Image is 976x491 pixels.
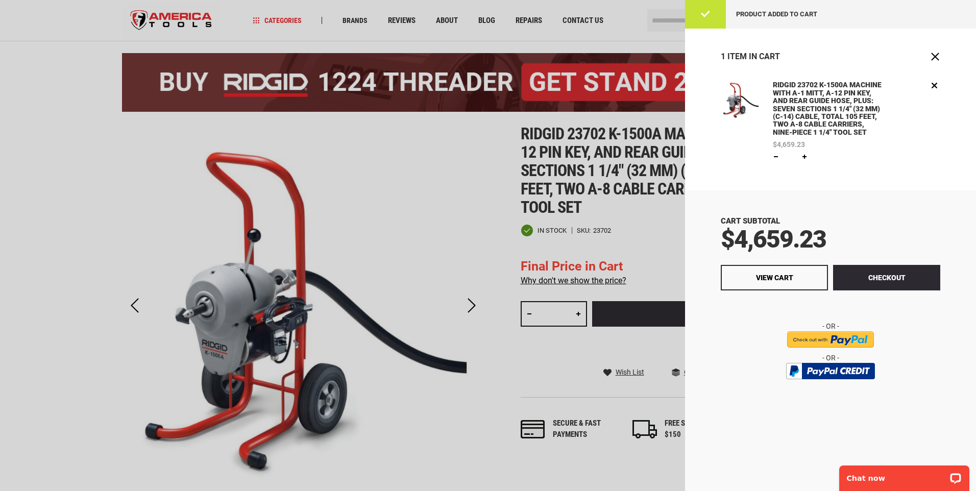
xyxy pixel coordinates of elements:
a: RIDGID 23702 K-1500A MACHINE WITH A-1 MITT, A-12 PIN KEY, AND REAR GUIDE HOSE, PLUS: SEVEN SECTIO... [721,80,761,162]
button: Checkout [833,265,940,290]
span: Item in Cart [727,52,780,61]
iframe: LiveChat chat widget [833,459,976,491]
span: $4,659.23 [721,225,826,254]
a: RIDGID 23702 K-1500A MACHINE WITH A-1 MITT, A-12 PIN KEY, AND REAR GUIDE HOSE, PLUS: SEVEN SECTIO... [770,80,888,138]
a: View Cart [721,265,828,290]
span: 1 [721,52,725,61]
span: $4,659.23 [773,141,805,148]
span: View Cart [756,274,793,282]
span: Cart Subtotal [721,216,780,226]
img: RIDGID 23702 K-1500A MACHINE WITH A-1 MITT, A-12 PIN KEY, AND REAR GUIDE HOSE, PLUS: SEVEN SECTIO... [721,80,761,119]
span: Product added to cart [736,10,817,18]
img: btn_bml_text.png [792,382,869,393]
button: Close [930,52,940,62]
